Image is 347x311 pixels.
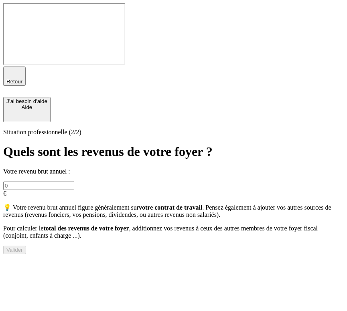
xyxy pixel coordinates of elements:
span: . Pensez également à ajouter vos autres sources de revenus (revenus fonciers, vos pensions, divid... [3,204,331,218]
span: votre contrat de travail [139,204,202,211]
p: Situation professionnelle (2/2) [3,129,344,136]
button: Retour [3,67,26,86]
span: € [3,190,6,197]
button: Valider [3,246,26,254]
span: Pour calculer le [3,225,43,232]
span: Retour [6,79,22,85]
div: Valider [6,247,23,253]
div: J’ai besoin d'aide [6,98,47,104]
h1: Quels sont les revenus de votre foyer ? [3,144,344,159]
div: Aide [6,104,47,110]
p: Votre revenu brut annuel : [3,168,344,175]
span: total des revenus de votre foyer [43,225,129,232]
input: 0 [3,182,74,190]
span: , additionnez vos revenus à ceux des autres membres de votre foyer fiscal (conjoint, enfants à ch... [3,225,318,239]
button: J’ai besoin d'aideAide [3,97,51,122]
span: 💡 Votre revenu brut annuel figure généralement sur [3,204,139,211]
